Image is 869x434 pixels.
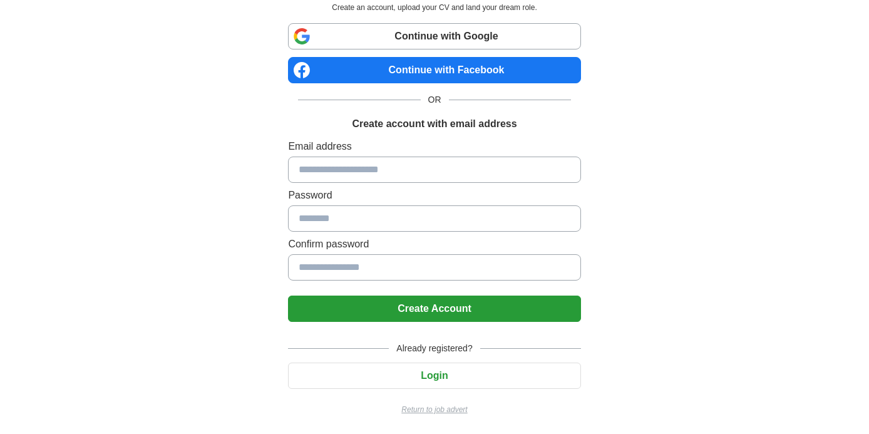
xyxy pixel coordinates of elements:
[288,57,580,83] a: Continue with Facebook
[288,237,580,252] label: Confirm password
[288,139,580,154] label: Email address
[288,363,580,389] button: Login
[288,296,580,322] button: Create Account
[389,342,480,355] span: Already registered?
[421,93,449,106] span: OR
[291,2,578,13] p: Create an account, upload your CV and land your dream role.
[288,23,580,49] a: Continue with Google
[288,404,580,415] a: Return to job advert
[288,188,580,203] label: Password
[288,370,580,381] a: Login
[352,116,517,132] h1: Create account with email address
